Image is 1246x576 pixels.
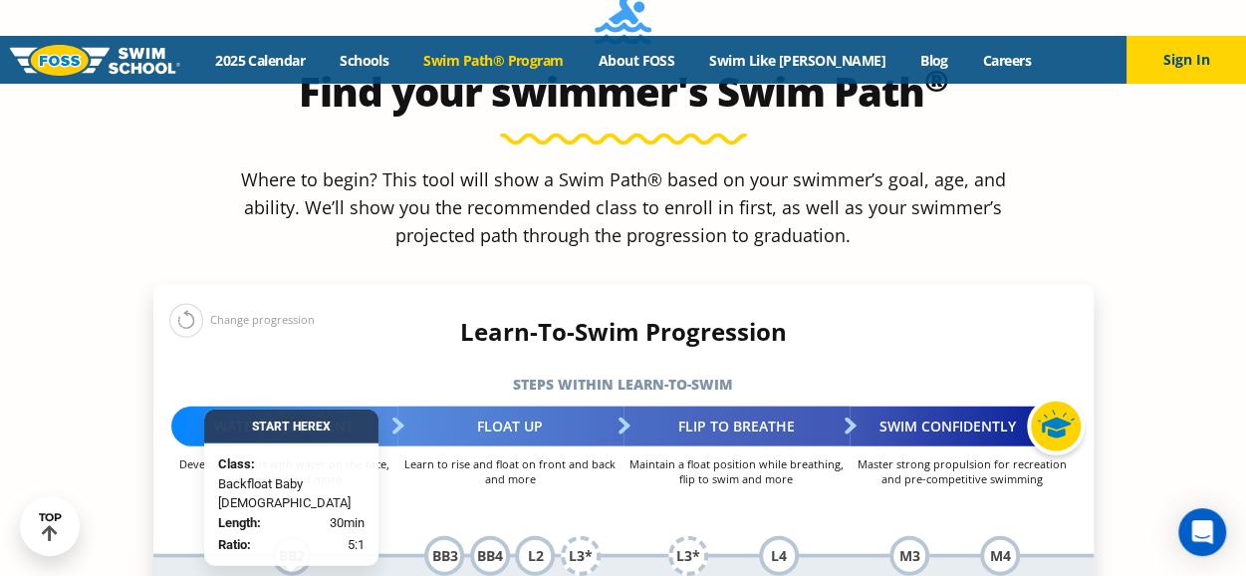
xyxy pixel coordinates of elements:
[348,535,365,555] span: 5:1
[233,165,1014,249] p: Where to begin? This tool will show a Swim Path® based on your swimmer’s goal, age, and ability. ...
[198,51,323,70] a: 2025 Calendar
[169,303,315,338] div: Change progression
[1126,36,1246,84] button: Sign In
[153,68,1094,116] h2: Find your swimmer's Swim Path
[623,456,850,486] p: Maintain a float position while breathing, flip to swim and more
[980,536,1020,576] div: M4
[153,318,1094,346] h4: Learn-To-Swim Progression
[470,536,510,576] div: BB4
[397,407,623,446] div: Float Up
[692,51,903,70] a: Swim Like [PERSON_NAME]
[515,536,555,576] div: L2
[39,511,62,542] div: TOP
[218,456,255,471] strong: Class:
[171,407,397,446] div: Water Adjustment
[10,45,180,76] img: FOSS Swim School Logo
[1178,508,1226,556] div: Open Intercom Messenger
[850,456,1076,486] p: Master strong propulsion for recreation and pre-competitive swimming
[965,51,1048,70] a: Careers
[581,51,692,70] a: About FOSS
[204,410,378,443] div: Start Here
[397,456,623,486] p: Learn to rise and float on front and back and more
[323,51,406,70] a: Schools
[850,407,1076,446] div: Swim Confidently
[424,536,464,576] div: BB3
[153,371,1094,399] h5: Steps within Learn-to-Swim
[218,473,365,512] span: Backfloat Baby [DEMOGRAPHIC_DATA]
[218,537,251,552] strong: Ratio:
[406,51,581,70] a: Swim Path® Program
[759,536,799,576] div: L4
[323,420,331,433] span: X
[171,456,397,486] p: Develop comfort with water on the face, submersion and more
[902,51,965,70] a: Blog
[889,536,929,576] div: M3
[924,60,948,101] sup: ®
[623,407,850,446] div: Flip to Breathe
[330,512,365,532] span: 30min
[218,514,261,529] strong: Length:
